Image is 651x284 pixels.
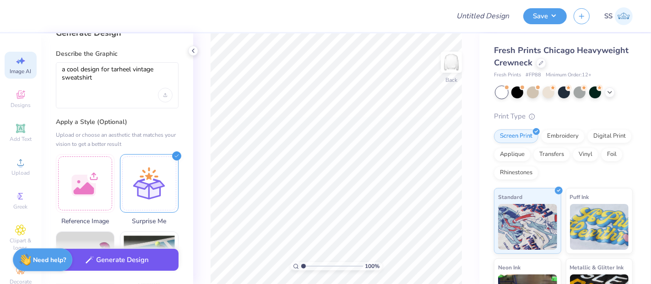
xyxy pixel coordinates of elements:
a: SS [604,7,633,25]
div: Upload or choose an aesthetic that matches your vision to get a better result [56,130,179,149]
span: Neon Ink [498,263,521,272]
div: Rhinestones [494,166,538,180]
div: Screen Print [494,129,538,143]
div: Foil [601,148,623,161]
span: Metallic & Glitter Ink [570,263,624,272]
strong: Need help? [33,256,66,264]
div: Applique [494,148,531,161]
span: 100 % [365,262,380,270]
span: Surprise Me [120,216,179,226]
span: Designs [11,102,31,109]
span: Fresh Prints Chicago Heavyweight Crewneck [494,45,629,68]
span: Standard [498,192,522,202]
span: Greek [14,203,28,210]
span: # FP88 [526,71,541,79]
button: Save [523,8,567,24]
div: Digital Print [587,129,632,143]
div: Transfers [533,148,570,161]
label: Describe the Graphic [56,49,179,59]
img: Shashank S Sharma [615,7,633,25]
span: Upload [11,169,30,177]
div: Embroidery [541,129,585,143]
span: Clipart & logos [5,237,37,252]
span: Puff Ink [570,192,589,202]
div: Back [445,76,457,84]
span: Fresh Prints [494,71,521,79]
span: Minimum Order: 12 + [546,71,591,79]
input: Untitled Design [449,7,516,25]
span: Add Text [10,135,32,143]
div: Print Type [494,111,633,122]
div: Vinyl [573,148,598,161]
img: Back [442,53,461,71]
span: Image AI [10,68,32,75]
label: Apply a Style (Optional) [56,118,179,127]
button: Generate Design [56,249,179,271]
span: SS [604,11,613,21]
img: Standard [498,204,557,250]
div: Upload image [158,88,173,102]
span: Reference Image [56,216,114,226]
img: Puff Ink [570,204,629,250]
textarea: a cool design for tarheel vintage sweatshirt [62,65,173,88]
